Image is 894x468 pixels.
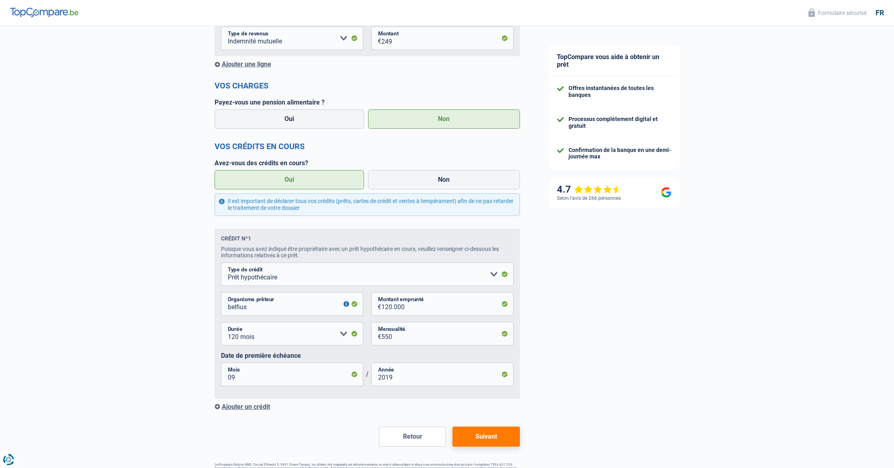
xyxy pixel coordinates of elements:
button: Formulaire sécurisé [804,6,871,19]
label: Payez-vous une pension alimentaire ? [215,99,520,106]
div: Crédit nº1 [221,235,251,242]
div: Confirmation de la banque en une demi-journée max [569,147,671,160]
h2: Vos crédits en cours [215,142,520,151]
button: Suivant [452,427,520,447]
span: / [363,370,371,378]
input: MM [221,363,363,386]
button: Retour [379,427,446,447]
span: € [371,27,381,50]
div: Il est important de déclarer tous vos crédits (prêts, cartes de crédit et ventes à tempérament) a... [215,193,520,216]
span: € [371,292,381,316]
img: TopCompare Logo [10,8,78,17]
div: Puisque vous avez indiqué être propriétaire avec un prêt hypothécaire en cours, veuillez renseign... [221,246,513,259]
label: Avez-vous des crédits en cours? [215,159,520,167]
div: Ajouter un crédit [215,403,520,411]
div: TopCompare vous aide à obtenir un prêt [549,45,679,77]
div: Selon l’avis de 266 personnes [557,195,621,201]
div: fr [876,8,884,17]
label: Date de première échéance [221,352,513,359]
h2: Vos charges [215,81,520,90]
input: AAAA [371,363,513,386]
label: Oui [215,170,364,189]
div: Ajouter une ligne [215,60,520,68]
div: Processus complètement digital et gratuit [569,116,671,129]
div: 4.7 [557,184,622,195]
div: Offres instantanées de toutes les banques [569,85,671,99]
span: € [371,322,381,345]
label: Non [368,170,520,189]
label: Oui [215,109,364,129]
label: Non [368,109,520,129]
